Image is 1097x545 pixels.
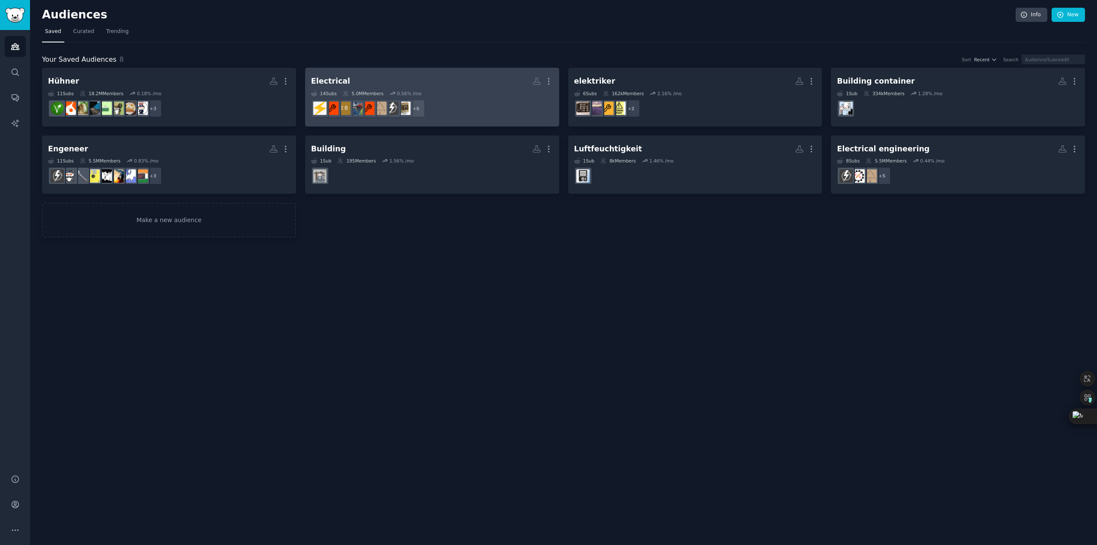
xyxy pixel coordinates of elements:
[137,90,161,96] div: 0.18 % /mo
[123,169,136,183] img: cscareerquestionsEU
[51,102,64,115] img: vegan
[837,90,857,96] div: 1 Sub
[622,99,640,117] div: + 2
[325,102,339,115] img: ElectriciansOfReddit
[42,135,296,194] a: Engeneer11Subs5.5MMembers0.83% /mo+3developersIndiacscareerquestionsEUcivilengineeringDubaiJobsEx...
[390,158,414,164] div: 1.56 % /mo
[48,76,79,87] div: Hühner
[962,57,971,63] div: Sort
[918,90,942,96] div: 1.28 % /mo
[80,158,120,164] div: 5.5M Members
[574,144,642,154] div: Luftfeuchtigkeit
[574,90,597,96] div: 6 Sub s
[600,158,635,164] div: 8k Members
[920,158,944,164] div: 0.44 % /mo
[111,169,124,183] img: civilengineering
[311,90,337,96] div: 14 Sub s
[87,102,100,115] img: reptiles
[51,169,64,183] img: ElectricalEngineering
[831,68,1085,126] a: Building container1Sub334kMembers1.28% /moconsulting
[851,169,865,183] img: EngineeringResumes
[103,25,132,42] a: Trending
[311,76,350,87] div: Electrical
[600,102,614,115] img: Handwerker
[839,169,853,183] img: ElectricalEngineering
[385,102,399,115] img: ElectricalEngineering
[42,68,296,126] a: Hühner11Subs18.2MMembers0.18% /mo+3politicsdepressionmealshomesteadcookingforbeginnersreptilespou...
[48,144,88,154] div: Engeneer
[311,158,332,164] div: 1 Sub
[1022,54,1085,64] input: Audience/Subreddit
[45,28,61,36] span: Saved
[343,90,384,96] div: 5.0M Members
[63,102,76,115] img: cockatiel
[863,90,905,96] div: 334k Members
[42,8,1016,22] h2: Audiences
[407,99,425,117] div: + 6
[831,135,1085,194] a: Electrical engineering8Subs5.5MMembers0.44% /mo+5electriciansEngineeringResumesElectricalEngineering
[106,28,129,36] span: Trending
[144,167,162,185] div: + 3
[144,99,162,117] div: + 3
[80,90,123,96] div: 18.2M Members
[568,68,822,126] a: elektriker6Subs162kMembers2.16% /mo+2ElektrikerNorgeHandwerkerDeutschePhotovoltaikElektroinstalla...
[135,169,148,183] img: developersIndia
[574,76,615,87] div: elektriker
[337,158,376,164] div: 195 Members
[873,167,891,185] div: + 5
[123,102,136,115] img: depressionmeals
[612,102,626,115] img: ElektrikerNorge
[657,90,682,96] div: 2.16 % /mo
[866,158,906,164] div: 5.5M Members
[603,90,644,96] div: 162k Members
[337,102,351,115] img: ElectricalEstimating
[576,102,590,115] img: Elektroinstallation
[397,90,422,96] div: 0.56 % /mo
[99,169,112,183] img: DubaiJobs
[974,57,997,63] button: Recent
[42,25,64,42] a: Saved
[576,169,590,183] img: Dehumidifiers
[349,102,363,115] img: ElectricalHelp
[397,102,411,115] img: AskElectricians
[837,144,929,154] div: Electrical engineering
[99,102,112,115] img: cookingforbeginners
[48,90,74,96] div: 11 Sub s
[305,68,559,126] a: Electrical14Subs5.0MMembers0.56% /mo+6AskElectriciansElectricalEngineeringelectriciansShittyElect...
[1003,57,1019,63] div: Search
[75,169,88,183] img: MechanicalEngineering
[48,158,74,164] div: 11 Sub s
[135,102,148,115] img: politics
[1016,8,1047,22] a: Info
[120,55,124,63] span: 8
[839,102,853,115] img: consulting
[70,25,97,42] a: Curated
[305,135,559,194] a: Building1Sub195Members1.56% /modigitalconstruction
[5,8,25,23] img: GummySearch logo
[134,158,159,164] div: 0.83 % /mo
[42,54,117,65] span: Your Saved Audiences
[75,102,88,115] img: poultry
[1052,8,1085,22] a: New
[313,102,327,115] img: AusElectricians
[974,57,989,63] span: Recent
[588,102,602,115] img: DeutschePhotovoltaik
[837,76,914,87] div: Building container
[42,203,296,238] a: Make a new audience
[837,158,860,164] div: 8 Sub s
[574,158,595,164] div: 1 Sub
[361,102,375,115] img: ShittyElectrical
[373,102,387,115] img: electricians
[111,102,124,115] img: homestead
[568,135,822,194] a: Luftfeuchtigkeit1Sub8kMembers1.46% /moDehumidifiers
[63,169,76,183] img: Architects
[649,158,674,164] div: 1.46 % /mo
[863,169,877,183] img: electricians
[311,144,346,154] div: Building
[313,169,327,183] img: digitalconstruction
[73,28,94,36] span: Curated
[87,169,100,183] img: ExperiencedDevs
